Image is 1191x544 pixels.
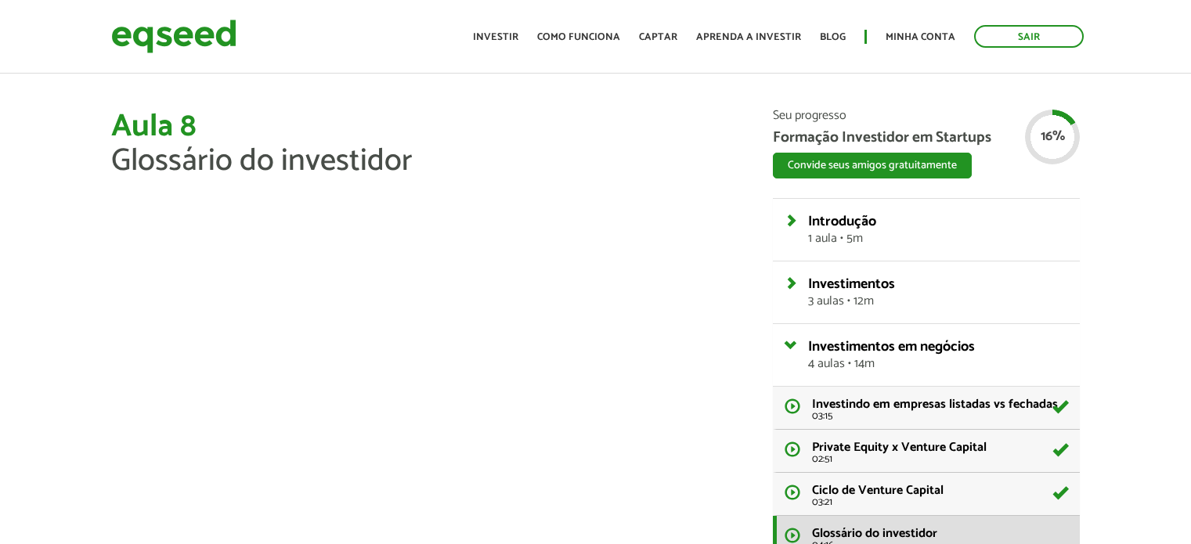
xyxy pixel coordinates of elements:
span: Private Equity x Venture Capital [812,437,987,458]
span: Investimentos [808,272,895,296]
a: Aprenda a investir [696,32,801,42]
span: Glossário do investidor [812,523,937,544]
span: Formação Investidor em Startups [773,130,1081,145]
span: 03:21 [812,497,1069,507]
span: 02:51 [812,454,1069,464]
a: Investir [473,32,518,42]
button: Convide seus amigos gratuitamente [773,153,972,178]
span: Aula 8 [111,101,197,153]
span: Ciclo de Venture Capital [812,480,944,501]
img: EqSeed [111,16,236,57]
span: 1 aula • 5m [808,232,1069,245]
a: Como funciona [537,32,620,42]
a: Sair [974,25,1084,48]
a: Introdução1 aula • 5m [808,214,1069,245]
a: Blog [820,32,846,42]
span: Seu progresso [773,110,1081,122]
span: 4 aulas • 14m [808,358,1069,370]
a: Investindo em empresas listadas vs fechadas 03:15 [773,387,1081,430]
span: 3 aulas • 12m [808,295,1069,308]
span: Glossário do investidor [111,135,413,187]
span: Introdução [808,210,876,233]
a: Minha conta [886,32,955,42]
a: Investimentos em negócios4 aulas • 14m [808,340,1069,370]
a: Captar [639,32,677,42]
a: Private Equity x Venture Capital 02:51 [773,430,1081,473]
span: 03:15 [812,411,1069,421]
a: Investimentos3 aulas • 12m [808,277,1069,308]
a: Ciclo de Venture Capital 03:21 [773,473,1081,516]
span: Investimentos em negócios [808,335,975,358]
span: Investindo em empresas listadas vs fechadas [812,394,1058,415]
